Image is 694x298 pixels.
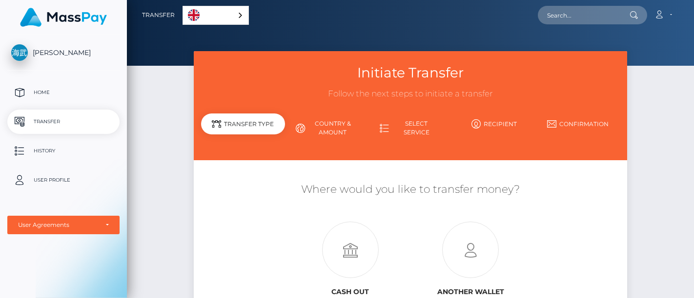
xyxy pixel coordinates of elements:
a: Transfer [142,5,175,25]
aside: Language selected: English [183,6,249,25]
h3: Initiate Transfer [201,63,620,82]
p: User Profile [11,173,116,187]
a: Select Service [368,115,452,141]
button: User Agreements [7,216,120,234]
a: Transfer [7,110,120,134]
span: [PERSON_NAME] [7,48,120,57]
a: Confirmation [536,115,620,132]
p: Transfer [11,114,116,129]
h5: Where would you like to transfer money? [201,182,620,197]
h6: Another wallet [418,288,524,296]
a: Recipient [452,115,536,132]
input: Search... [538,6,630,24]
p: Home [11,85,116,100]
img: MassPay [20,8,107,27]
h6: Cash out [297,288,403,296]
a: History [7,139,120,163]
a: English [183,6,248,24]
h3: Follow the next steps to initiate a transfer [201,88,620,100]
div: Language [183,6,249,25]
p: History [11,144,116,158]
a: Country & Amount [285,115,368,141]
div: User Agreements [18,221,98,229]
div: Transfer Type [201,113,285,134]
a: Transfer Type [201,115,285,141]
a: Home [7,80,120,105]
a: User Profile [7,168,120,192]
